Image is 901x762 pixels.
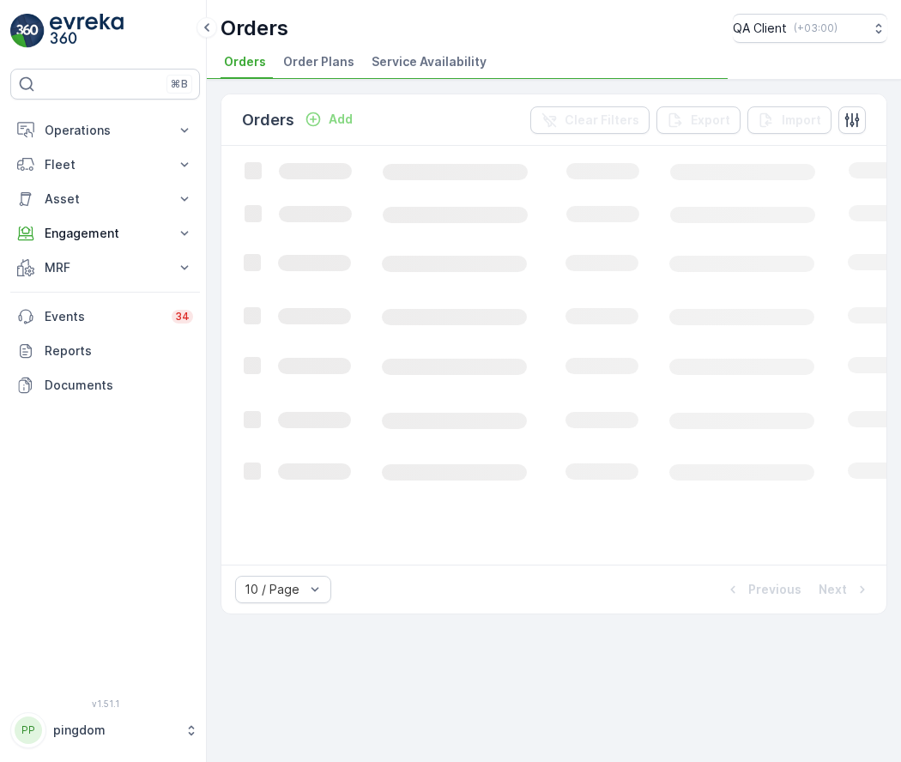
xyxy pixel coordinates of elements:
p: Operations [45,122,166,139]
p: Fleet [45,156,166,173]
p: Add [329,111,353,128]
button: QA Client(+03:00) [733,14,887,43]
p: Reports [45,342,193,360]
a: Reports [10,334,200,368]
p: Engagement [45,225,166,242]
img: logo [10,14,45,48]
span: v 1.51.1 [10,698,200,709]
span: Service Availability [372,53,487,70]
a: Events34 [10,299,200,334]
p: Documents [45,377,193,394]
button: Previous [723,579,803,600]
button: Import [747,106,831,134]
span: Order Plans [283,53,354,70]
button: Next [817,579,873,600]
p: MRF [45,259,166,276]
p: Asset [45,190,166,208]
button: Operations [10,113,200,148]
p: Events [45,308,161,325]
button: Fleet [10,148,200,182]
p: Export [691,112,730,129]
p: Orders [242,108,294,132]
p: Previous [748,581,801,598]
p: Import [782,112,821,129]
button: PPpingdom [10,712,200,748]
p: Next [819,581,847,598]
button: Asset [10,182,200,216]
p: ( +03:00 ) [794,21,838,35]
button: Export [656,106,741,134]
p: 34 [175,310,190,324]
img: logo_light-DOdMpM7g.png [50,14,124,48]
span: Orders [224,53,266,70]
button: Clear Filters [530,106,650,134]
p: Orders [221,15,288,42]
button: Engagement [10,216,200,251]
p: ⌘B [171,77,188,91]
button: Add [298,109,360,130]
a: Documents [10,368,200,402]
button: MRF [10,251,200,285]
p: QA Client [733,20,787,37]
p: pingdom [53,722,176,739]
div: PP [15,717,42,744]
p: Clear Filters [565,112,639,129]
